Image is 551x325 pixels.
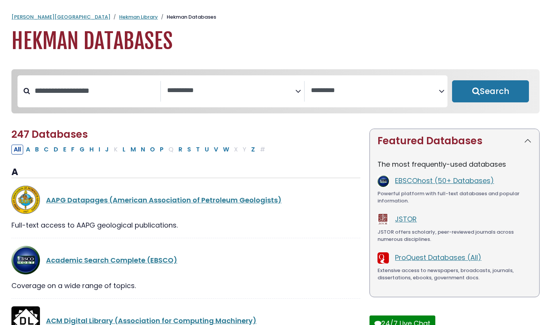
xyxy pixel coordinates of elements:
[377,190,532,205] div: Powerful platform with full-text databases and popular information.
[212,145,220,155] button: Filter Results V
[377,267,532,282] div: Extensive access to newspapers, broadcasts, journals, dissertations, ebooks, government docs.
[377,228,532,243] div: JSTOR offers scholarly, peer-reviewed journals across numerous disciplines.
[11,220,360,230] div: Full-text access to AAPG geological publications.
[11,127,88,141] span: 247 Databases
[11,280,360,291] div: Coverage on a wide range of topics.
[77,145,87,155] button: Filter Results G
[395,214,417,224] a: JSTOR
[96,145,102,155] button: Filter Results I
[148,145,157,155] button: Filter Results O
[185,145,193,155] button: Filter Results S
[249,145,257,155] button: Filter Results Z
[87,145,96,155] button: Filter Results H
[202,145,211,155] button: Filter Results U
[46,195,282,205] a: AAPG Datapages (American Association of Petroleum Geologists)
[46,255,177,265] a: Academic Search Complete (EBSCO)
[452,80,529,102] button: Submit for Search Results
[41,145,51,155] button: Filter Results C
[370,129,539,153] button: Featured Databases
[158,13,216,21] li: Hekman Databases
[11,144,268,154] div: Alpha-list to filter by first letter of database name
[30,84,160,97] input: Search database by title or keyword
[11,13,540,21] nav: breadcrumb
[194,145,202,155] button: Filter Results T
[395,253,481,262] a: ProQuest Databases (All)
[11,29,540,54] h1: Hekman Databases
[167,87,295,95] textarea: Search
[119,13,158,21] a: Hekman Library
[11,145,23,155] button: All
[176,145,185,155] button: Filter Results R
[221,145,231,155] button: Filter Results W
[139,145,147,155] button: Filter Results N
[120,145,128,155] button: Filter Results L
[103,145,111,155] button: Filter Results J
[377,159,532,169] p: The most frequently-used databases
[33,145,41,155] button: Filter Results B
[51,145,61,155] button: Filter Results D
[395,176,494,185] a: EBSCOhost (50+ Databases)
[11,13,110,21] a: [PERSON_NAME][GEOGRAPHIC_DATA]
[11,69,540,113] nav: Search filters
[158,145,166,155] button: Filter Results P
[11,167,360,178] h3: A
[128,145,138,155] button: Filter Results M
[69,145,77,155] button: Filter Results F
[61,145,68,155] button: Filter Results E
[24,145,32,155] button: Filter Results A
[311,87,439,95] textarea: Search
